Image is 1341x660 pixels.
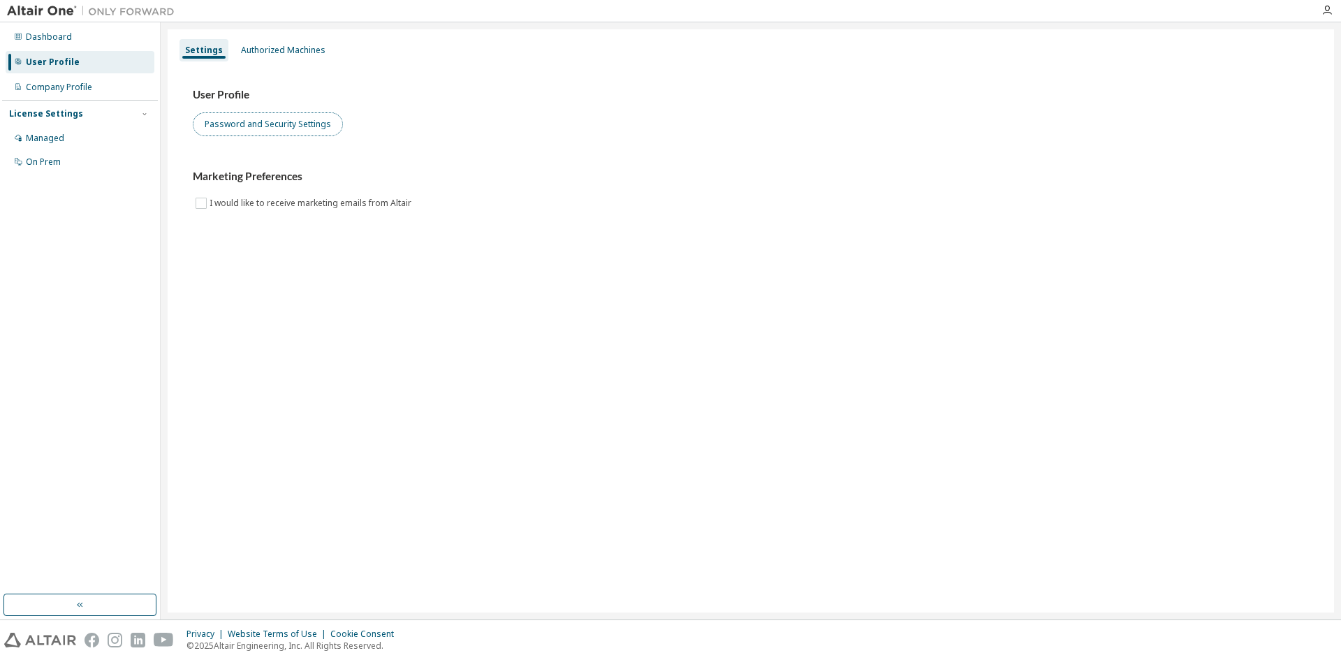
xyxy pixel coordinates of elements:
p: © 2025 Altair Engineering, Inc. All Rights Reserved. [186,640,402,652]
div: On Prem [26,156,61,168]
img: instagram.svg [108,633,122,647]
div: Settings [185,45,223,56]
h3: Marketing Preferences [193,170,1309,184]
img: altair_logo.svg [4,633,76,647]
div: User Profile [26,57,80,68]
div: Dashboard [26,31,72,43]
img: Altair One [7,4,182,18]
img: linkedin.svg [131,633,145,647]
h3: User Profile [193,88,1309,102]
img: youtube.svg [154,633,174,647]
div: Managed [26,133,64,144]
div: Privacy [186,629,228,640]
div: Company Profile [26,82,92,93]
div: Cookie Consent [330,629,402,640]
label: I would like to receive marketing emails from Altair [210,195,414,212]
img: facebook.svg [85,633,99,647]
div: License Settings [9,108,83,119]
div: Authorized Machines [241,45,325,56]
div: Website Terms of Use [228,629,330,640]
button: Password and Security Settings [193,112,343,136]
